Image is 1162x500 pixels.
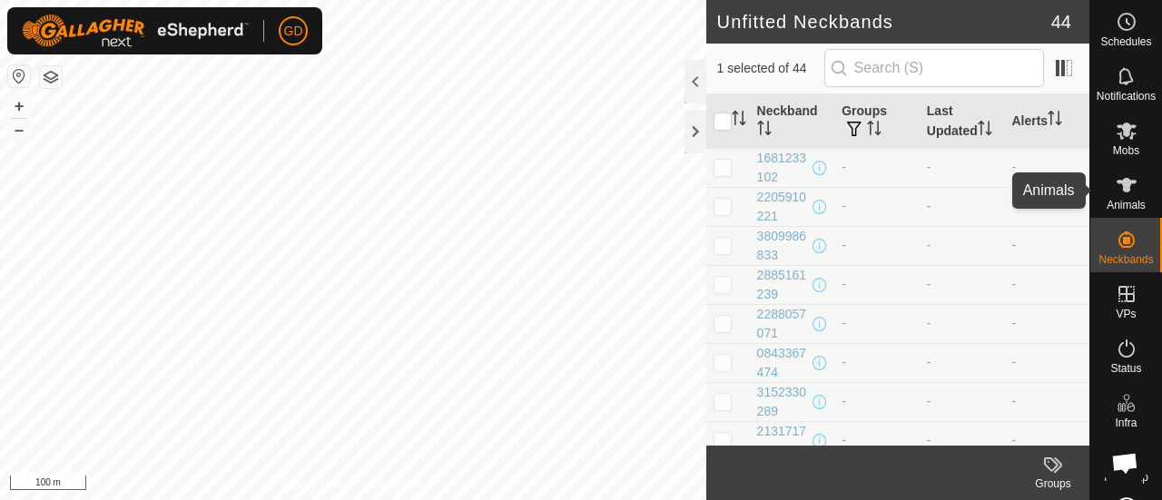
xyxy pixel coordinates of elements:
span: Heatmap [1104,472,1148,483]
span: - [927,277,931,291]
td: - [1004,226,1089,265]
a: Privacy Policy [281,476,350,493]
span: - [927,199,931,213]
p-sorticon: Activate to sort [732,113,746,128]
td: - [834,304,920,343]
div: 2131717070 [757,422,810,460]
span: - [927,433,931,447]
td: - [1004,382,1089,421]
span: - [927,394,931,408]
span: Notifications [1097,91,1156,102]
div: 1681233102 [757,149,810,187]
span: Animals [1107,200,1146,211]
div: 2288057071 [757,305,810,343]
span: Status [1110,363,1141,374]
p-sorticon: Activate to sort [978,123,992,138]
div: 0843367474 [757,344,810,382]
p-sorticon: Activate to sort [757,123,772,138]
button: Reset Map [8,65,30,87]
div: 3809986833 [757,227,810,265]
th: Alerts [1004,94,1089,149]
span: 44 [1051,8,1071,35]
td: - [1004,265,1089,304]
td: - [1004,343,1089,382]
th: Last Updated [920,94,1005,149]
span: VPs [1116,309,1136,319]
td: - [834,421,920,460]
span: - [927,355,931,369]
td: - [834,382,920,421]
td: - [834,226,920,265]
div: 3152330289 [757,383,810,421]
span: - [927,160,931,174]
th: Neckband [750,94,835,149]
span: Neckbands [1098,254,1153,265]
td: - [1004,304,1089,343]
div: 2885161239 [757,266,810,304]
a: Contact Us [370,476,424,493]
span: - [927,316,931,330]
div: Groups [1017,475,1089,492]
td: - [1004,148,1089,187]
th: Groups [834,94,920,149]
td: - [834,148,920,187]
button: + [8,95,30,117]
td: - [834,187,920,226]
button: – [8,119,30,141]
span: Schedules [1100,36,1151,47]
span: 1 selected of 44 [717,59,824,78]
span: Mobs [1113,145,1139,156]
td: - [834,265,920,304]
button: Map Layers [40,66,62,88]
p-sorticon: Activate to sort [1048,113,1062,128]
img: Gallagher Logo [22,15,249,47]
span: GD [284,22,303,41]
span: - [927,238,931,252]
div: 2205910221 [757,188,810,226]
td: - [834,343,920,382]
td: - [1004,421,1089,460]
p-sorticon: Activate to sort [867,123,881,138]
div: Open chat [1100,438,1149,487]
td: - [1004,187,1089,226]
span: Infra [1115,417,1137,428]
input: Search (S) [824,49,1044,87]
h2: Unfitted Neckbands [717,11,1051,33]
